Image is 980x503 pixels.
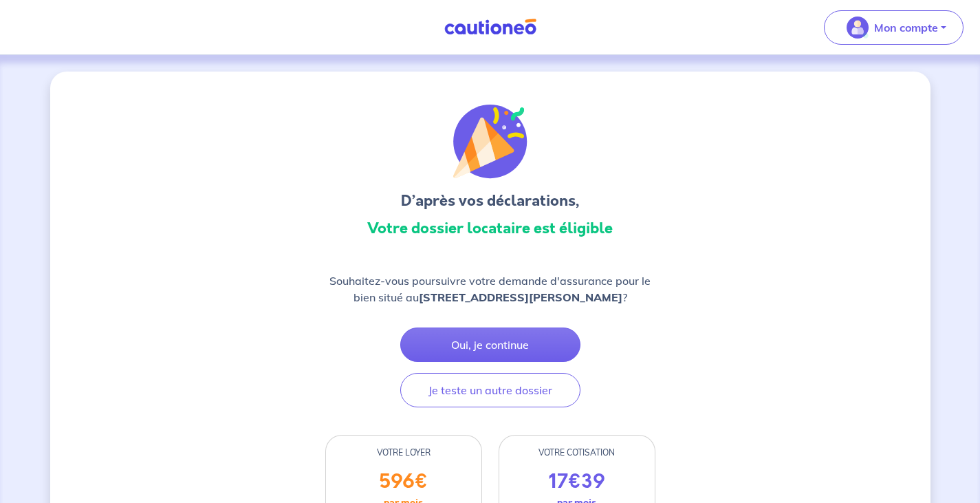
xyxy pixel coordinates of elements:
p: Souhaitez-vous poursuivre votre demande d'assurance pour le bien situé au ? [325,272,655,306]
strong: [STREET_ADDRESS][PERSON_NAME] [419,290,622,304]
button: Oui, je continue [400,328,580,362]
p: 596 € [379,470,428,493]
button: illu_account_valid_menu.svgMon compte [824,10,963,45]
h3: D’après vos déclarations, [325,190,655,212]
p: Mon compte [874,19,938,36]
span: 39 [581,468,605,495]
img: illu_account_valid_menu.svg [847,17,869,39]
img: illu_congratulation.svg [453,105,527,179]
img: Cautioneo [439,19,542,36]
button: Je teste un autre dossier [400,373,580,407]
div: VOTRE COTISATION [499,447,655,459]
h3: Votre dossier locataire est éligible [325,217,655,239]
span: € [568,468,581,495]
p: 17 [549,470,605,493]
div: VOTRE LOYER [326,447,481,459]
